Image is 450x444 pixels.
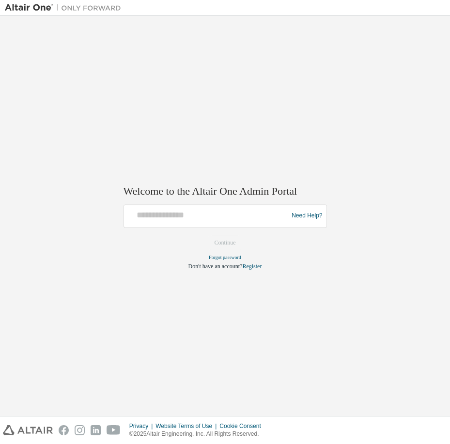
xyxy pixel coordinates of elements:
[292,216,322,216] a: Need Help?
[242,263,262,270] a: Register
[107,425,121,435] img: youtube.svg
[129,430,267,438] p: © 2025 Altair Engineering, Inc. All Rights Reserved.
[209,255,241,260] a: Forgot password
[124,185,327,199] h2: Welcome to the Altair One Admin Portal
[188,263,243,270] span: Don't have an account?
[155,422,219,430] div: Website Terms of Use
[75,425,85,435] img: instagram.svg
[3,425,53,435] img: altair_logo.svg
[219,422,266,430] div: Cookie Consent
[91,425,101,435] img: linkedin.svg
[5,3,126,13] img: Altair One
[129,422,155,430] div: Privacy
[59,425,69,435] img: facebook.svg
